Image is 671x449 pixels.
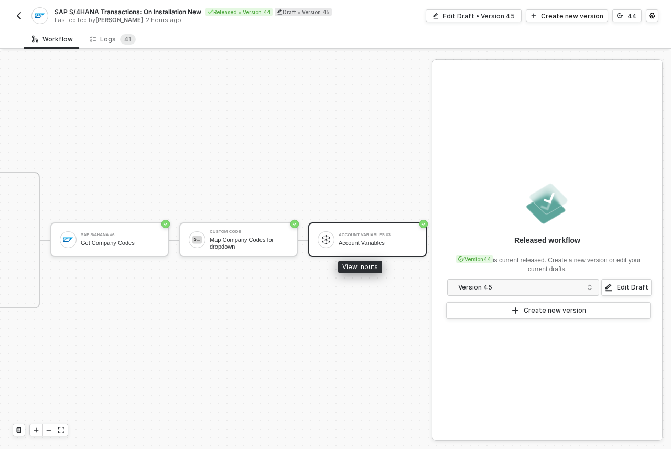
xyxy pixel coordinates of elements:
div: Draft • Version 45 [275,8,332,16]
button: Edit Draft [601,279,652,296]
img: icon [321,235,331,244]
span: icon-edit [277,9,283,15]
span: icon-edit [604,283,613,292]
img: integration-icon [35,11,44,20]
div: Released • Version 44 [205,8,273,16]
div: Version 44 [456,255,493,263]
button: Edit Draft • Version 45 [426,9,522,22]
span: icon-success-page [290,220,299,228]
img: back [15,12,23,20]
span: [PERSON_NAME] [95,16,143,24]
img: icon [63,235,73,244]
span: icon-success-page [419,220,428,228]
span: icon-play [531,13,537,19]
div: is current released. Create a new version or edit your current drafts. [445,250,650,274]
div: Edit Draft • Version 45 [443,12,515,20]
div: Create new version [541,12,603,20]
div: Create new version [524,306,586,315]
button: Create new version [526,9,608,22]
img: icon [192,235,202,244]
span: icon-minus [46,427,52,433]
div: Get Company Codes [81,240,159,247]
span: icon-success-page [161,220,170,228]
div: Workflow [32,35,73,44]
span: icon-expand [58,427,64,433]
div: SAP S/4HANA #6 [81,233,159,237]
span: 1 [128,35,132,43]
span: 4 [124,35,128,43]
div: Released workflow [514,235,580,245]
button: Create new version [446,302,651,319]
div: Custom Code [210,230,288,234]
div: Map Company Codes for dropdown [210,237,288,250]
button: 44 [612,9,642,22]
img: released.png [524,180,570,227]
span: icon-edit [432,13,439,19]
div: Last edited by - 2 hours ago [55,16,334,24]
sup: 41 [120,34,136,45]
div: Logs [90,34,136,45]
div: View inputs [338,261,382,273]
span: icon-play [511,306,520,315]
span: icon-settings [649,13,655,19]
span: icon-versioning [458,256,464,262]
span: icon-play [33,427,39,433]
div: Version 45 [458,282,581,293]
div: Edit Draft [617,283,648,292]
span: icon-versioning [617,13,623,19]
div: Account Variables [339,240,417,247]
div: 44 [627,12,637,20]
button: back [13,9,25,22]
span: SAP S/4HANA Transactions: On Installation New [55,7,201,16]
div: Account Variables #3 [339,233,417,237]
